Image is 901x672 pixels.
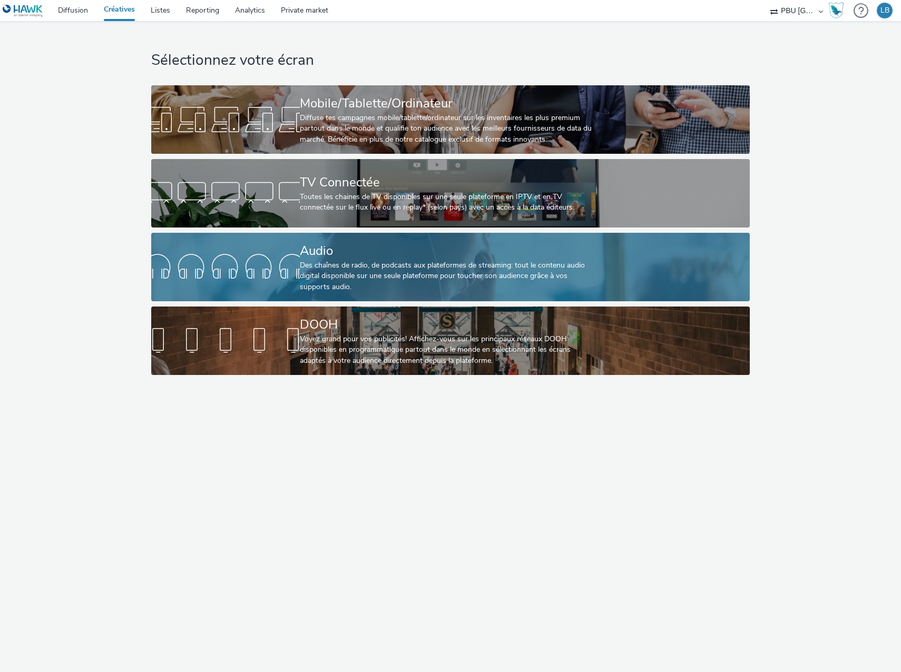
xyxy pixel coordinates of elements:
div: Audio [300,242,597,260]
a: AudioDes chaînes de radio, de podcasts aux plateformes de streaming: tout le contenu audio digita... [151,233,749,301]
div: Mobile/Tablette/Ordinateur [300,94,597,113]
div: Voyez grand pour vos publicités! Affichez-vous sur les principaux réseaux DOOH disponibles en pro... [300,334,597,366]
a: Mobile/Tablette/OrdinateurDiffuse tes campagnes mobile/tablette/ordinateur sur les inventaires le... [151,85,749,154]
img: Hawk Academy [828,2,844,19]
img: undefined Logo [3,4,43,17]
a: Hawk Academy [828,2,848,19]
h1: Sélectionnez votre écran [151,51,749,71]
div: Toutes les chaines de TV disponibles sur une seule plateforme en IPTV et en TV connectée sur le f... [300,192,597,213]
div: TV Connectée [300,173,597,192]
a: TV ConnectéeToutes les chaines de TV disponibles sur une seule plateforme en IPTV et en TV connec... [151,159,749,228]
a: DOOHVoyez grand pour vos publicités! Affichez-vous sur les principaux réseaux DOOH disponibles en... [151,307,749,375]
div: LB [880,3,889,18]
div: DOOH [300,315,597,334]
div: Diffuse tes campagnes mobile/tablette/ordinateur sur les inventaires les plus premium partout dan... [300,113,597,145]
div: Des chaînes de radio, de podcasts aux plateformes de streaming: tout le contenu audio digital dis... [300,260,597,292]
